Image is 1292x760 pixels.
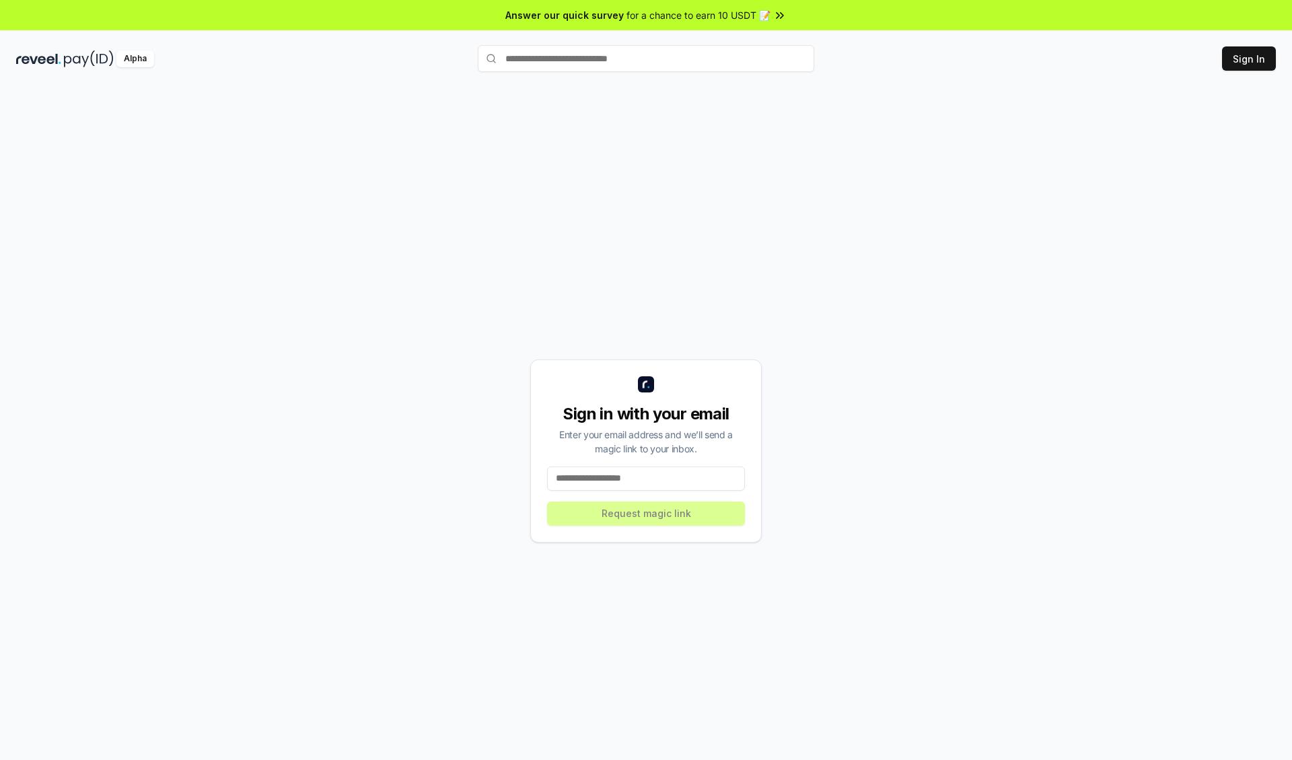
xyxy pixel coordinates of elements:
div: Sign in with your email [547,403,745,425]
div: Enter your email address and we’ll send a magic link to your inbox. [547,427,745,456]
span: for a chance to earn 10 USDT 📝 [626,8,770,22]
div: Alpha [116,50,154,67]
img: logo_small [638,376,654,392]
button: Sign In [1222,46,1276,71]
span: Answer our quick survey [505,8,624,22]
img: pay_id [64,50,114,67]
img: reveel_dark [16,50,61,67]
